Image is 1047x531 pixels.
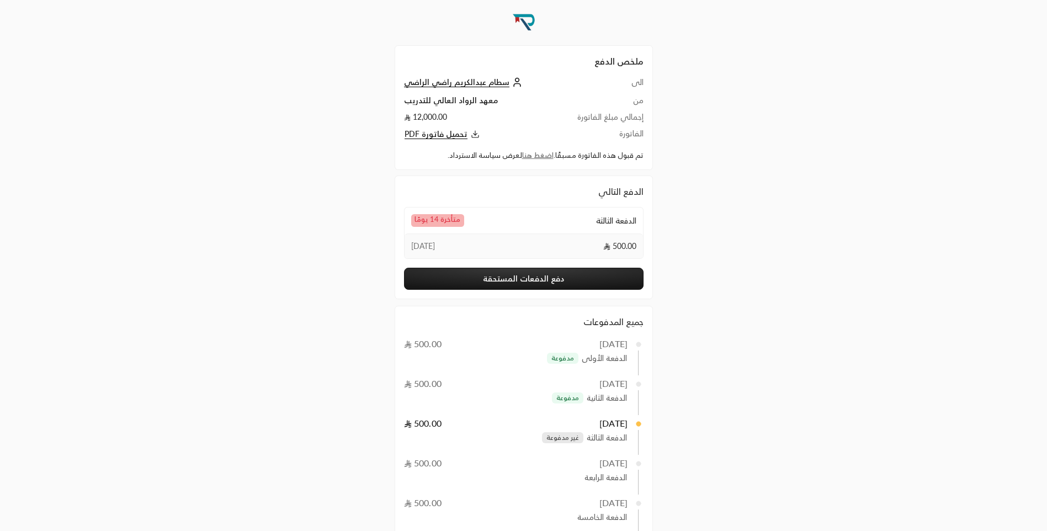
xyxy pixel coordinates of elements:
[404,95,559,111] td: معهد الرواد العالي للتدريب
[546,433,579,442] span: غير مدفوعة
[404,378,442,389] span: 500.00
[404,77,509,87] span: سطام عبدالكريم راضي الراضي
[404,268,644,290] button: دفع الدفعات المستحقة
[599,337,628,351] div: [DATE]
[559,128,644,141] td: الفاتورة
[582,353,627,364] span: الدفعة الأولى
[404,458,442,468] span: 500.00
[587,392,627,404] span: الدفعة الثانية
[404,315,644,328] div: جميع المدفوعات
[404,185,644,198] div: الدفع التالي
[404,111,559,128] td: 12,000.00
[522,151,554,160] a: اضغط هنا
[599,496,628,509] div: [DATE]
[411,214,464,227] span: متأخرة 14 يومًا
[404,497,442,508] span: 500.00
[551,354,574,363] span: مدفوعة
[404,150,644,161] div: تم قبول هذه الفاتورة مسبقًا. لعرض سياسة الاسترداد.
[577,512,627,523] span: الدفعة الخامسة
[411,241,435,252] span: [DATE]
[599,456,628,470] div: [DATE]
[559,111,644,128] td: إجمالي مبلغ الفاتورة
[603,241,636,252] span: 500.00
[509,7,539,36] img: Company Logo
[404,338,442,349] span: 500.00
[556,394,579,402] span: مدفوعة
[404,418,442,428] span: 500.00
[404,128,559,141] button: تحميل فاتورة PDF
[599,417,628,430] div: [DATE]
[584,472,627,484] span: الدفعة الرابعة
[559,77,644,95] td: الى
[404,55,644,68] h2: ملخص الدفع
[404,77,525,87] a: سطام عبدالكريم راضي الراضي
[559,95,644,111] td: من
[599,377,628,390] div: [DATE]
[405,129,467,139] span: تحميل فاتورة PDF
[596,215,636,226] span: الدفعة الثالثة
[587,432,627,444] span: الدفعة الثالثة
